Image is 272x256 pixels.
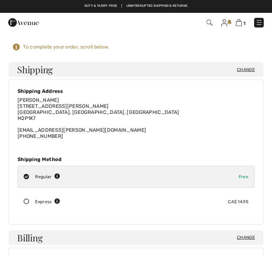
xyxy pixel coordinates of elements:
img: Menu [256,19,263,26]
span: Change [237,66,255,73]
a: 1ère Avenue [8,19,39,25]
span: [STREET_ADDRESS][PERSON_NAME] [GEOGRAPHIC_DATA], [GEOGRAPHIC_DATA], [GEOGRAPHIC_DATA] M2P1K7 [18,103,179,121]
a: 1 [236,19,246,26]
img: My Info [221,19,227,26]
span: [PERSON_NAME] [18,97,59,103]
div: CA$ 14.95 [228,199,248,205]
span: Change [237,234,255,241]
img: Shopping Bag [236,19,242,26]
div: Shipping Method [18,157,254,163]
a: [PHONE_NUMBER] [18,133,63,139]
span: Billing [17,233,42,242]
div: Shipping Address [18,89,254,95]
img: 1ère Avenue [8,15,39,30]
span: Free [239,174,248,179]
div: Regular [35,174,60,180]
div: Express [35,199,60,205]
div: [EMAIL_ADDRESS][PERSON_NAME][DOMAIN_NAME] [18,97,254,140]
span: Shipping [17,65,53,74]
img: Search [207,20,213,26]
div: To complete your order, scroll below. [23,44,109,50]
span: 1 [243,21,246,26]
